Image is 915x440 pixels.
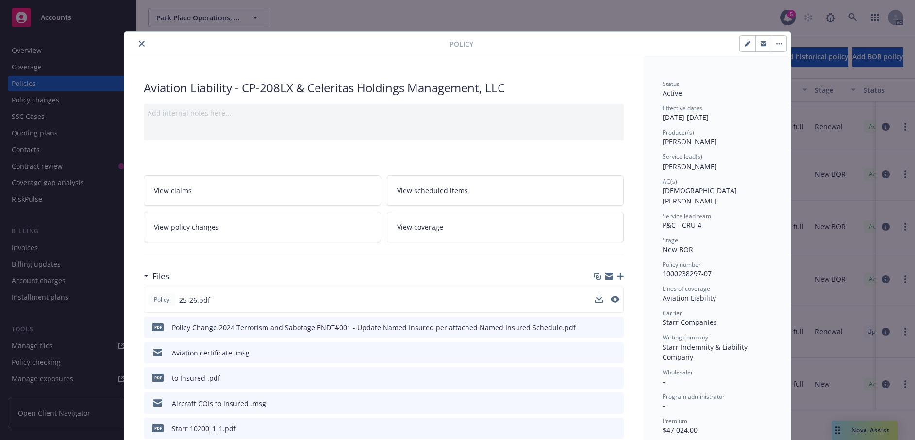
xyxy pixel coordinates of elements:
span: AC(s) [663,177,677,186]
span: 25-26.pdf [179,295,210,305]
span: Policy [449,39,473,49]
span: pdf [152,374,164,381]
span: Program administrator [663,392,725,401]
span: Policy number [663,260,701,269]
span: Effective dates [663,104,702,112]
span: View scheduled items [397,186,468,196]
span: Policy [152,295,171,304]
button: download file [596,398,603,408]
a: View coverage [387,212,624,242]
span: View coverage [397,222,443,232]
span: 1000238297-07 [663,269,712,278]
span: Starr Indemnity & Liability Company [663,342,749,362]
button: preview file [611,348,620,358]
button: preview file [611,322,620,333]
span: Service lead(s) [663,152,702,161]
span: $47,024.00 [663,425,698,435]
div: Aviation Liability - CP-208LX & Celeritas Holdings Management, LLC [144,80,624,96]
span: [DEMOGRAPHIC_DATA][PERSON_NAME] [663,186,737,205]
button: preview file [611,423,620,434]
button: preview file [611,296,619,303]
div: Aviation Liability [663,293,771,303]
div: Aircraft COIs to insured .msg [172,398,266,408]
span: Stage [663,236,678,244]
span: Premium [663,417,687,425]
div: to Insured .pdf [172,373,220,383]
span: [PERSON_NAME] [663,162,717,171]
a: View claims [144,175,381,206]
span: - [663,401,665,410]
div: Starr 10200_1_1.pdf [172,423,236,434]
button: download file [596,348,603,358]
button: download file [596,322,603,333]
div: Aviation certificate .msg [172,348,250,358]
a: View policy changes [144,212,381,242]
span: - [663,377,665,386]
a: View scheduled items [387,175,624,206]
button: download file [595,295,603,305]
div: Files [144,270,169,283]
button: preview file [611,295,619,305]
h3: Files [152,270,169,283]
span: Lines of coverage [663,285,710,293]
span: Service lead team [663,212,711,220]
span: P&C - CRU 4 [663,220,701,230]
span: [PERSON_NAME] [663,137,717,146]
span: Carrier [663,309,682,317]
span: Status [663,80,680,88]
button: close [136,38,148,50]
span: New BOR [663,245,693,254]
span: pdf [152,323,164,331]
span: Wholesaler [663,368,693,376]
span: Writing company [663,333,708,341]
button: preview file [611,373,620,383]
button: download file [595,295,603,303]
span: Active [663,88,682,98]
div: Add internal notes here... [148,108,620,118]
button: download file [596,373,603,383]
span: View policy changes [154,222,219,232]
span: Starr Companies [663,318,717,327]
span: Producer(s) [663,128,694,136]
div: [DATE] - [DATE] [663,104,771,122]
button: preview file [611,398,620,408]
span: pdf [152,424,164,432]
span: View claims [154,186,192,196]
div: Policy Change 2024 Terrorism and Sabotage ENDT#001 - Update Named Insured per attached Named Insu... [172,322,576,333]
button: download file [596,423,603,434]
